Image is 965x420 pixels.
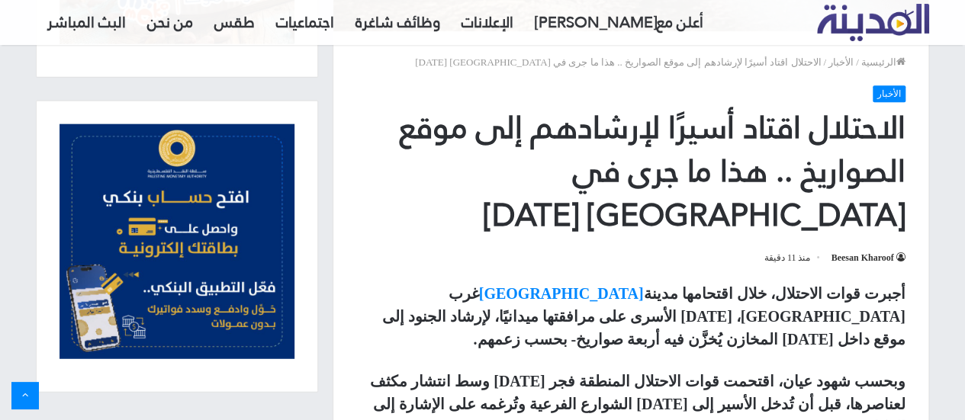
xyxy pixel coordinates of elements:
a: تلفزيون المدينة [817,5,929,42]
h1: الاحتلال اقتاد أسيرًا لإرشادهم إلى موقع الصواريخ .. هذا ما جرى في [GEOGRAPHIC_DATA] [DATE] [356,106,905,237]
img: تلفزيون المدينة [817,4,929,41]
em: / [823,56,826,68]
a: الرئيسية [861,56,905,68]
a: الأخبار [873,85,905,102]
a: [GEOGRAPHIC_DATA] [479,285,644,302]
span: منذ 11 دقيقة [764,248,822,267]
strong: أجبرت قوات الاحتلال، خلال اقتحامها مدينة غرب [GEOGRAPHIC_DATA]، [DATE] الأسرى على مرافقتها ميداني... [382,285,905,348]
a: الأخبار [828,56,854,68]
a: Beesan Kharoof [831,252,905,263]
span: الاحتلال اقتاد أسيرًا لإرشادهم إلى موقع الصواريخ .. هذا ما جرى في [GEOGRAPHIC_DATA] [DATE] [415,56,821,68]
em: / [856,56,859,68]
